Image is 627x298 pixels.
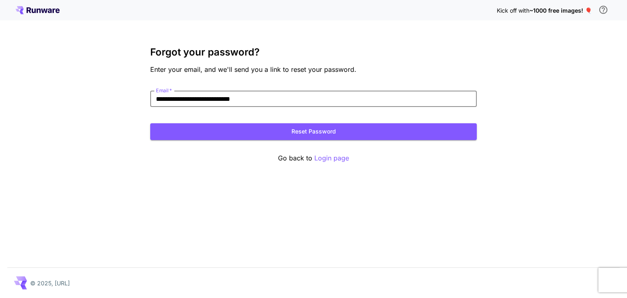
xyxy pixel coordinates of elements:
[150,64,477,74] p: Enter your email, and we'll send you a link to reset your password.
[314,153,349,163] button: Login page
[595,2,611,18] button: In order to qualify for free credit, you need to sign up with a business email address and click ...
[150,47,477,58] h3: Forgot your password?
[156,87,172,94] label: Email
[497,7,529,14] span: Kick off with
[529,7,592,14] span: ~1000 free images! 🎈
[150,123,477,140] button: Reset Password
[30,279,70,287] p: © 2025, [URL]
[150,153,477,163] p: Go back to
